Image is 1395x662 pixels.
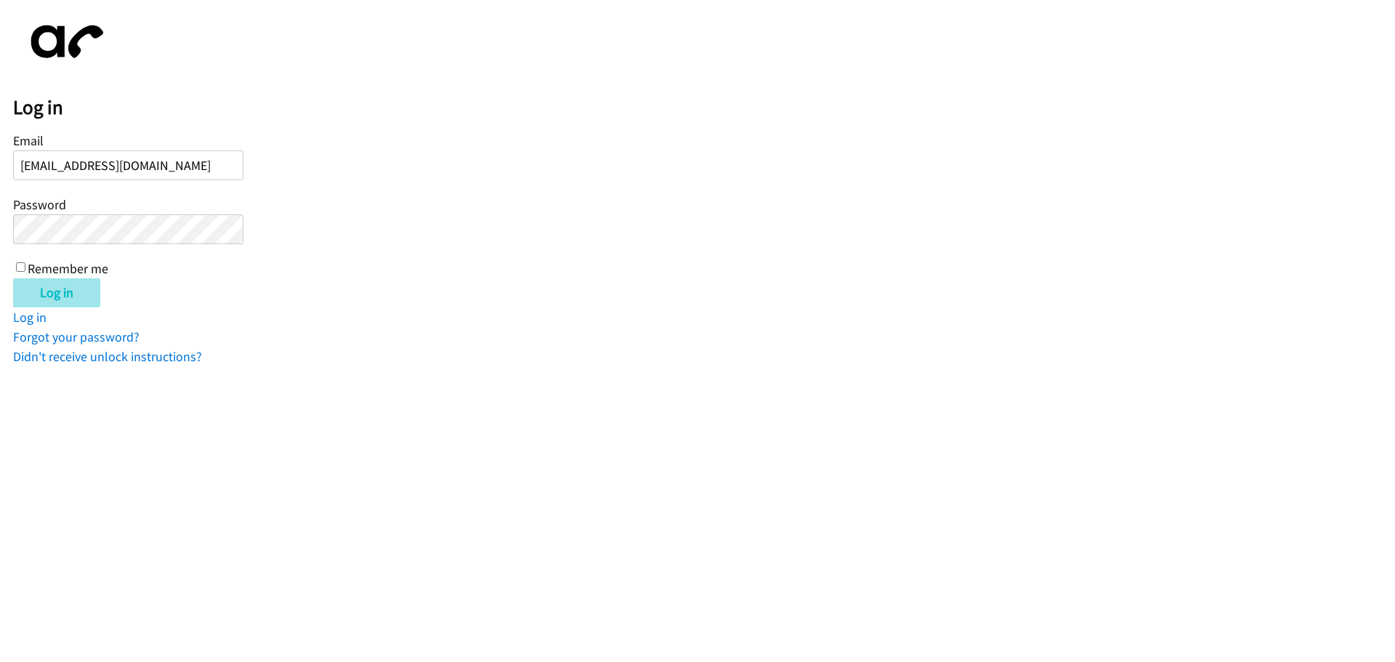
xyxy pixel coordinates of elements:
label: Remember me [28,260,108,277]
h2: Log in [13,95,1395,120]
label: Email [13,132,44,149]
a: Forgot your password? [13,328,139,345]
input: Log in [13,278,100,307]
img: aphone-8a226864a2ddd6a5e75d1ebefc011f4aa8f32683c2d82f3fb0802fe031f96514.svg [13,13,115,70]
a: Didn't receive unlock instructions? [13,348,202,365]
label: Password [13,196,66,213]
a: Log in [13,309,46,326]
